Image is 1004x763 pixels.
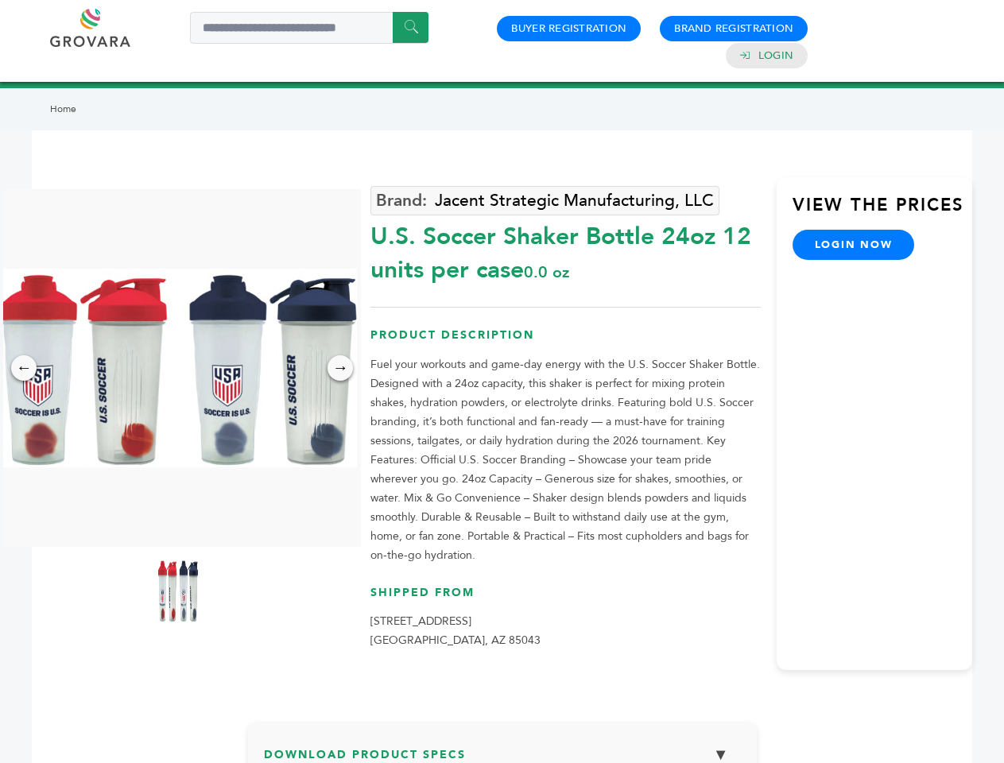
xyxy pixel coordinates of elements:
[511,21,626,36] a: Buyer Registration
[524,261,569,283] span: 0.0 oz
[11,355,37,381] div: ←
[793,193,972,230] h3: View the Prices
[793,230,915,260] a: login now
[158,559,198,622] img: U.S. Soccer Shaker Bottle – 24oz 12 units per case 0.0 oz
[50,103,76,115] a: Home
[674,21,793,36] a: Brand Registration
[370,186,719,215] a: Jacent Strategic Manufacturing, LLC
[370,212,761,287] div: U.S. Soccer Shaker Bottle 24oz 12 units per case
[370,355,761,565] p: Fuel your workouts and game-day energy with the U.S. Soccer Shaker Bottle. Designed with a 24oz c...
[370,585,761,613] h3: Shipped From
[370,327,761,355] h3: Product Description
[190,12,428,44] input: Search a product or brand...
[328,355,353,381] div: →
[758,48,793,63] a: Login
[370,612,761,650] p: [STREET_ADDRESS] [GEOGRAPHIC_DATA], AZ 85043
